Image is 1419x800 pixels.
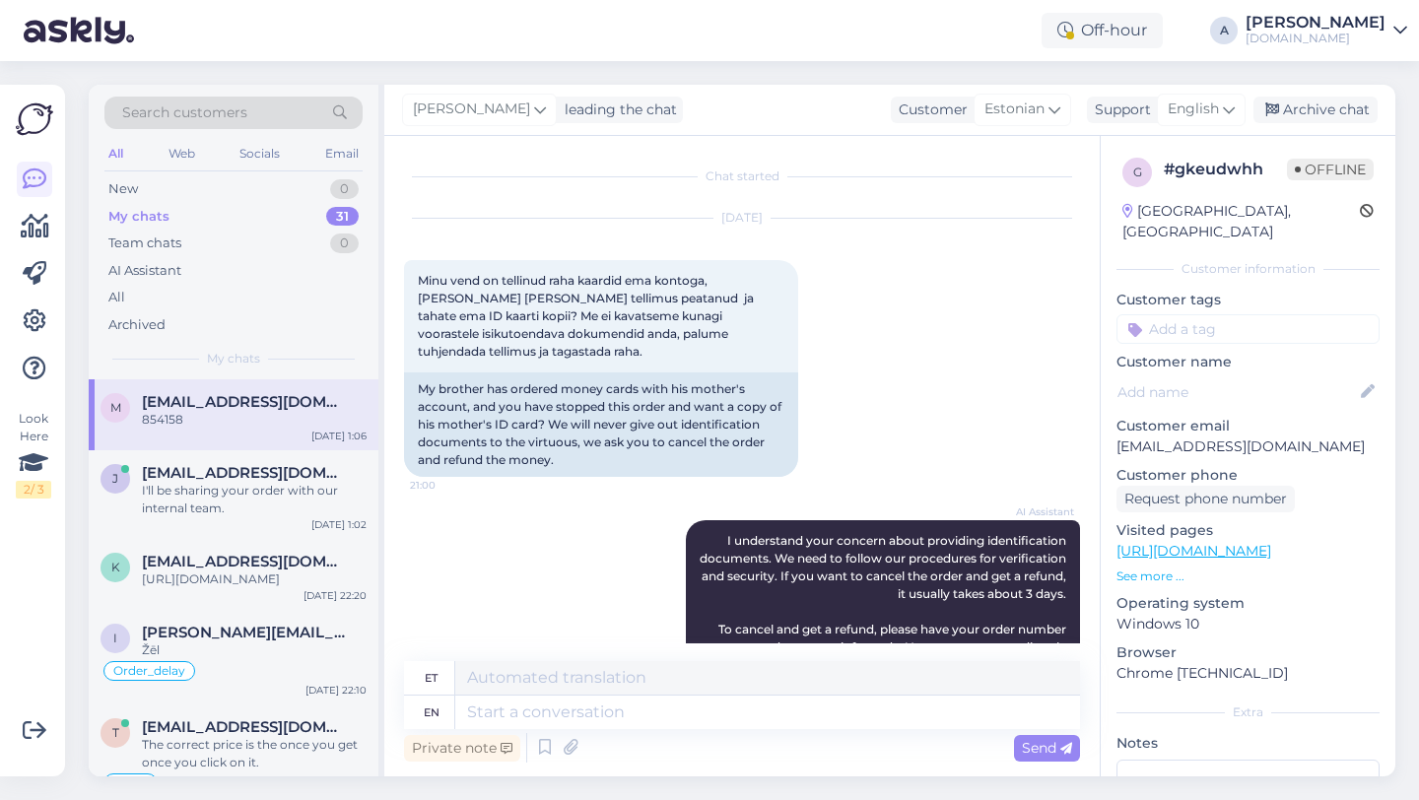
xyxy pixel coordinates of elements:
div: 31 [326,207,359,227]
div: I'll be sharing your order with our internal team. [142,482,367,517]
img: Askly Logo [16,100,53,138]
div: Email [321,141,363,167]
span: inga-kun@inbox.lv [142,624,347,641]
span: AI Assistant [1000,504,1074,519]
span: [PERSON_NAME] [413,99,530,120]
a: [URL][DOMAIN_NAME] [1116,542,1271,560]
div: My chats [108,207,169,227]
span: myojin199@gmail.com [142,393,347,411]
div: [URL][DOMAIN_NAME] [142,570,367,588]
p: Windows 10 [1116,614,1380,634]
span: g [1133,165,1142,179]
div: Chat started [404,167,1080,185]
p: Customer tags [1116,290,1380,310]
p: Customer email [1116,416,1380,436]
div: Team chats [108,233,181,253]
div: Web [165,141,199,167]
div: en [424,696,439,729]
div: [DATE] 1:06 [311,429,367,443]
div: Socials [236,141,284,167]
div: [GEOGRAPHIC_DATA], [GEOGRAPHIC_DATA] [1122,201,1360,242]
span: My chats [207,350,260,367]
p: Customer phone [1116,465,1380,486]
span: m [110,400,121,415]
span: Search customers [122,102,247,123]
div: 854158 [142,411,367,429]
div: [DOMAIN_NAME] [1246,31,1385,46]
p: Operating system [1116,593,1380,614]
div: # gkeudwhh [1164,158,1287,181]
p: Visited pages [1116,520,1380,541]
span: jaak.ilves@gmail.com [142,464,347,482]
div: [DATE] [404,209,1080,227]
div: 0 [330,233,359,253]
span: taiffu@hotmail.com [142,718,347,736]
div: 0 [330,179,359,199]
div: All [104,141,127,167]
p: [EMAIL_ADDRESS][DOMAIN_NAME] [1116,436,1380,457]
div: All [108,288,125,307]
div: Archive chat [1253,97,1378,123]
span: kortenodcc@gmail.com [142,553,347,570]
div: et [425,661,438,695]
p: Chrome [TECHNICAL_ID] [1116,663,1380,684]
span: k [111,560,120,574]
div: New [108,179,138,199]
span: English [1168,99,1219,120]
p: Notes [1116,733,1380,754]
div: The correct price is the once you get once you click on it. [142,736,367,771]
div: My brother has ordered money cards with his mother's account, and you have stopped this order and... [404,372,798,477]
span: Order_delay [113,665,185,677]
span: Offline [1287,159,1374,180]
div: Private note [404,735,520,762]
span: Estonian [984,99,1045,120]
div: Customer [891,100,968,120]
span: Send [1022,739,1072,757]
div: Support [1087,100,1151,120]
div: Archived [108,315,166,335]
span: i [113,631,117,645]
input: Add name [1117,381,1357,403]
div: AI Assistant [108,261,181,281]
p: See more ... [1116,567,1380,585]
div: 2 / 3 [16,481,51,499]
div: [DATE] 1:02 [311,517,367,532]
div: [PERSON_NAME] [1246,15,1385,31]
div: [DATE] 22:10 [305,683,367,698]
span: I understand your concern about providing identification documents. We need to follow our procedu... [700,533,1069,690]
span: Minu vend on tellinud raha kaardid ema kontoga, [PERSON_NAME] [PERSON_NAME] tellimus peatanud ja ... [418,273,757,359]
span: j [112,471,118,486]
div: Žēl [142,641,367,659]
input: Add a tag [1116,314,1380,344]
div: Customer information [1116,260,1380,278]
a: [PERSON_NAME][DOMAIN_NAME] [1246,15,1407,46]
div: Look Here [16,410,51,499]
div: A [1210,17,1238,44]
p: Customer name [1116,352,1380,372]
p: Browser [1116,642,1380,663]
span: 21:00 [410,478,484,493]
div: Request phone number [1116,486,1295,512]
span: t [112,725,119,740]
div: Extra [1116,703,1380,721]
div: leading the chat [557,100,677,120]
div: Off-hour [1042,13,1163,48]
div: [DATE] 22:20 [304,588,367,603]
